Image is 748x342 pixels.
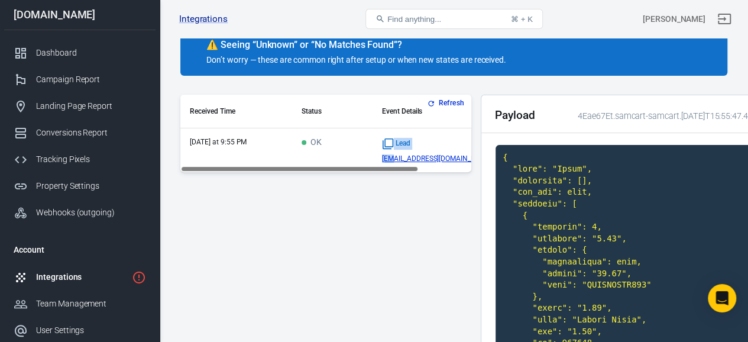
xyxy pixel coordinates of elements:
svg: 1 networks not verified yet [132,270,146,285]
div: Account id: 4Eae67Et [643,13,705,25]
th: Event Details [373,95,535,128]
div: scrollable content [180,95,471,172]
div: Tracking Pixels [36,153,146,166]
div: Seeing “Unknown” or “No Matches Found”? [206,39,697,51]
a: Campaign Report [4,66,156,93]
button: Find anything...⌘ + K [365,9,543,29]
time: 2025-09-15T21:55:47+06:00 [190,138,247,146]
a: Property Settings [4,173,156,199]
a: Team Management [4,291,156,317]
a: Integrations [179,13,228,25]
a: Conversions Report [4,120,156,146]
a: Tracking Pixels [4,146,156,173]
button: Refresh [425,97,469,109]
div: Landing Page Report [36,100,146,112]
span: Standard event name [382,138,410,150]
div: Open Intercom Messenger [708,284,736,312]
div: ⌘ + K [511,15,533,24]
th: Status [292,95,373,128]
div: Integrations [36,271,127,283]
div: Campaign Report [36,73,146,86]
span: warning [206,39,218,50]
li: Account [4,235,156,264]
a: [EMAIL_ADDRESS][DOMAIN_NAME] [382,154,526,163]
a: Dashboard [4,40,156,66]
div: Property Settings [36,180,146,192]
span: Find anything... [387,15,441,24]
h2: Payload [495,109,535,121]
div: Team Management [36,298,146,310]
a: Sign out [710,5,739,33]
p: Don’t worry — these are common right after setup or when new states are received. [206,54,697,66]
div: Dashboard [36,47,146,59]
div: [DOMAIN_NAME] [4,9,156,20]
a: Webhooks (outgoing) [4,199,156,226]
div: Conversions Report [36,127,146,139]
div: Webhooks (outgoing) [36,207,146,219]
a: Landing Page Report [4,93,156,120]
span: OK [302,138,322,148]
span: test@test.com [382,154,493,163]
div: User Settings [36,324,146,337]
a: Integrations [4,264,156,291]
th: Received Time [180,95,292,128]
